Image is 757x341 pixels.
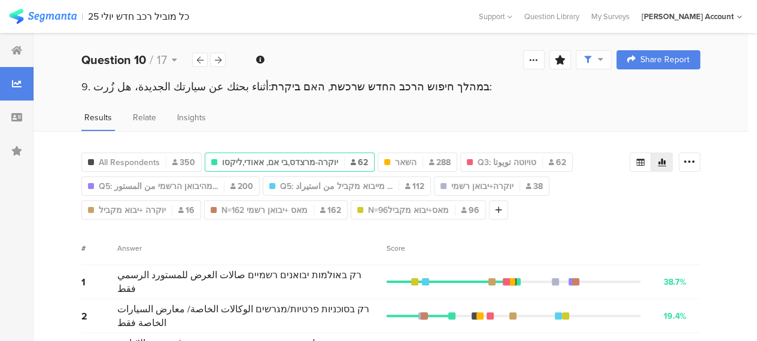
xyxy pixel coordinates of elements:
[642,11,734,22] div: [PERSON_NAME] Account
[177,111,206,124] span: Insights
[221,204,308,217] span: N=162 מאס +יבואן רשמי
[222,156,338,169] span: יוקרה-מרצדס,בי אם, אאודי,ליקסו
[429,156,451,169] span: 288
[461,204,479,217] span: 96
[99,180,218,193] span: Q5: מהיבואן הרשמי من المستور...
[368,204,449,217] span: N=96מאס+יבוא מקביל
[451,180,513,193] span: יוקרה+יבואן רשמי
[526,180,543,193] span: 38
[387,243,412,254] div: Score
[405,180,424,193] span: 112
[117,243,142,254] div: Answer
[84,111,112,124] span: Results
[664,310,686,322] div: 19.4%
[81,275,117,289] div: 1
[150,51,153,69] span: /
[81,10,83,23] div: |
[395,156,416,169] span: השאר
[230,180,253,193] span: 200
[280,180,393,193] span: Q5: מייבוא מקביל من استيراد ...
[9,9,77,24] img: segmanta logo
[178,204,194,217] span: 16
[157,51,167,69] span: 17
[478,156,536,169] span: Q3: טויוטה تويوتا
[518,11,585,22] a: Question Library
[99,204,166,217] span: יוקרה +יבוא מקביל
[640,56,689,64] span: Share Report
[351,156,368,169] span: 62
[81,309,117,323] div: 2
[664,276,686,288] div: 38.7%
[117,302,381,330] span: רק בסוכניות פרטיות/מגרשים الوكالات الخاصة/ معارض السيارات الخاصة فقط
[117,268,381,296] span: רק באולמות יבואנים רשמיים صالات العرض للمستورد الرسمي فقط
[88,11,189,22] div: כל מוביל רכב חדש יולי 25
[172,156,195,169] span: 350
[585,11,636,22] a: My Surveys
[549,156,566,169] span: 62
[81,243,117,254] div: #
[320,204,341,217] span: 162
[81,79,700,95] div: 9. במהלך חיפוש הרכב החדש שרכשת, האם ביקרת:أثناء بحثك عن سيارتك الجديدة، هل زُرت:
[133,111,156,124] span: Relate
[99,156,160,169] span: All Respondents
[81,51,146,69] b: Question 10
[479,7,512,26] div: Support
